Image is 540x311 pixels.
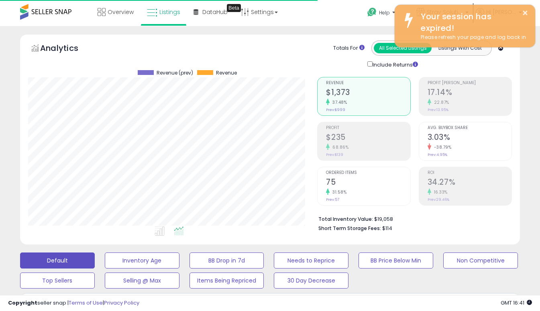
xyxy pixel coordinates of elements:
[359,252,433,269] button: BB Price Below Min
[326,81,410,85] span: Revenue
[428,88,511,99] h2: 17.14%
[318,214,506,223] li: $19,058
[428,197,449,202] small: Prev: 29.46%
[431,189,448,195] small: 16.33%
[105,252,179,269] button: Inventory Age
[159,8,180,16] span: Listings
[361,60,428,69] div: Include Returns
[40,42,94,56] h5: Analytics
[522,8,528,18] button: ×
[428,81,511,85] span: Profit [PERSON_NAME]
[202,8,228,16] span: DataHub
[330,189,346,195] small: 31.58%
[361,1,409,26] a: Help
[326,107,345,112] small: Prev: $999
[443,252,518,269] button: Non Competitive
[428,178,511,188] h2: 34.27%
[326,171,410,175] span: Ordered Items
[330,144,348,150] small: 68.86%
[326,197,339,202] small: Prev: 57
[415,34,529,41] div: Please refresh your page and log back in
[8,299,139,307] div: seller snap | |
[326,88,410,99] h2: $1,373
[274,273,348,289] button: 30 Day Decrease
[8,299,37,307] strong: Copyright
[333,44,365,52] div: Totals For
[108,8,134,16] span: Overview
[431,99,449,105] small: 22.87%
[501,299,532,307] span: 2025-10-10 16:41 GMT
[431,144,452,150] small: -38.79%
[382,224,392,232] span: $114
[326,152,343,157] small: Prev: $139
[428,171,511,175] span: ROI
[318,225,381,232] b: Short Term Storage Fees:
[330,99,347,105] small: 37.48%
[274,252,348,269] button: Needs to Reprice
[105,273,179,289] button: Selling @ Max
[367,7,377,17] i: Get Help
[104,299,139,307] a: Privacy Policy
[428,152,447,157] small: Prev: 4.95%
[216,70,237,76] span: Revenue
[190,273,264,289] button: Items Being Repriced
[428,126,511,130] span: Avg. Buybox Share
[157,70,193,76] span: Revenue (prev)
[318,216,373,222] b: Total Inventory Value:
[326,126,410,130] span: Profit
[69,299,103,307] a: Terms of Use
[227,4,241,12] div: Tooltip anchor
[379,9,390,16] span: Help
[428,107,448,112] small: Prev: 13.95%
[428,133,511,143] h2: 3.03%
[326,178,410,188] h2: 75
[326,133,410,143] h2: $235
[415,11,529,34] div: Your session has expired!
[20,252,95,269] button: Default
[374,43,432,53] button: All Selected Listings
[190,252,264,269] button: BB Drop in 7d
[20,273,95,289] button: Top Sellers
[431,43,489,53] button: Listings With Cost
